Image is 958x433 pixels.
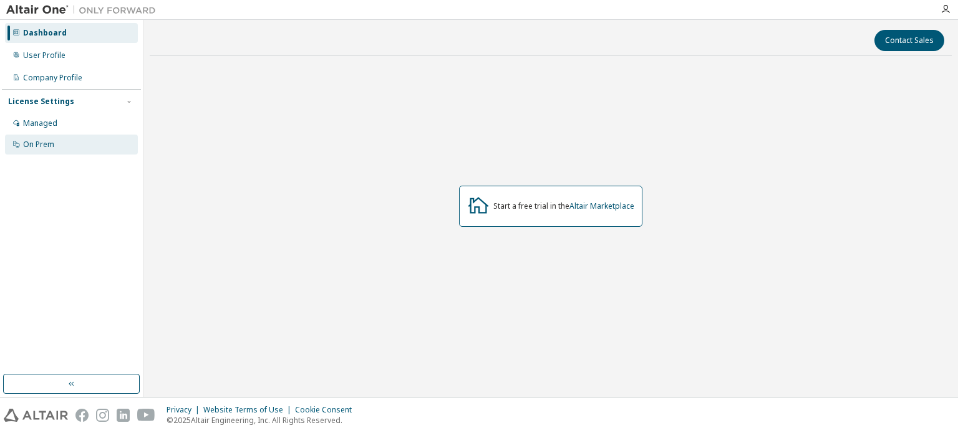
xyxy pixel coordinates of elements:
[96,409,109,422] img: instagram.svg
[23,28,67,38] div: Dashboard
[203,405,295,415] div: Website Terms of Use
[23,140,54,150] div: On Prem
[23,50,65,60] div: User Profile
[493,201,634,211] div: Start a free trial in the
[167,405,203,415] div: Privacy
[569,201,634,211] a: Altair Marketplace
[23,118,57,128] div: Managed
[117,409,130,422] img: linkedin.svg
[874,30,944,51] button: Contact Sales
[167,415,359,426] p: © 2025 Altair Engineering, Inc. All Rights Reserved.
[137,409,155,422] img: youtube.svg
[8,97,74,107] div: License Settings
[23,73,82,83] div: Company Profile
[295,405,359,415] div: Cookie Consent
[6,4,162,16] img: Altair One
[4,409,68,422] img: altair_logo.svg
[75,409,89,422] img: facebook.svg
